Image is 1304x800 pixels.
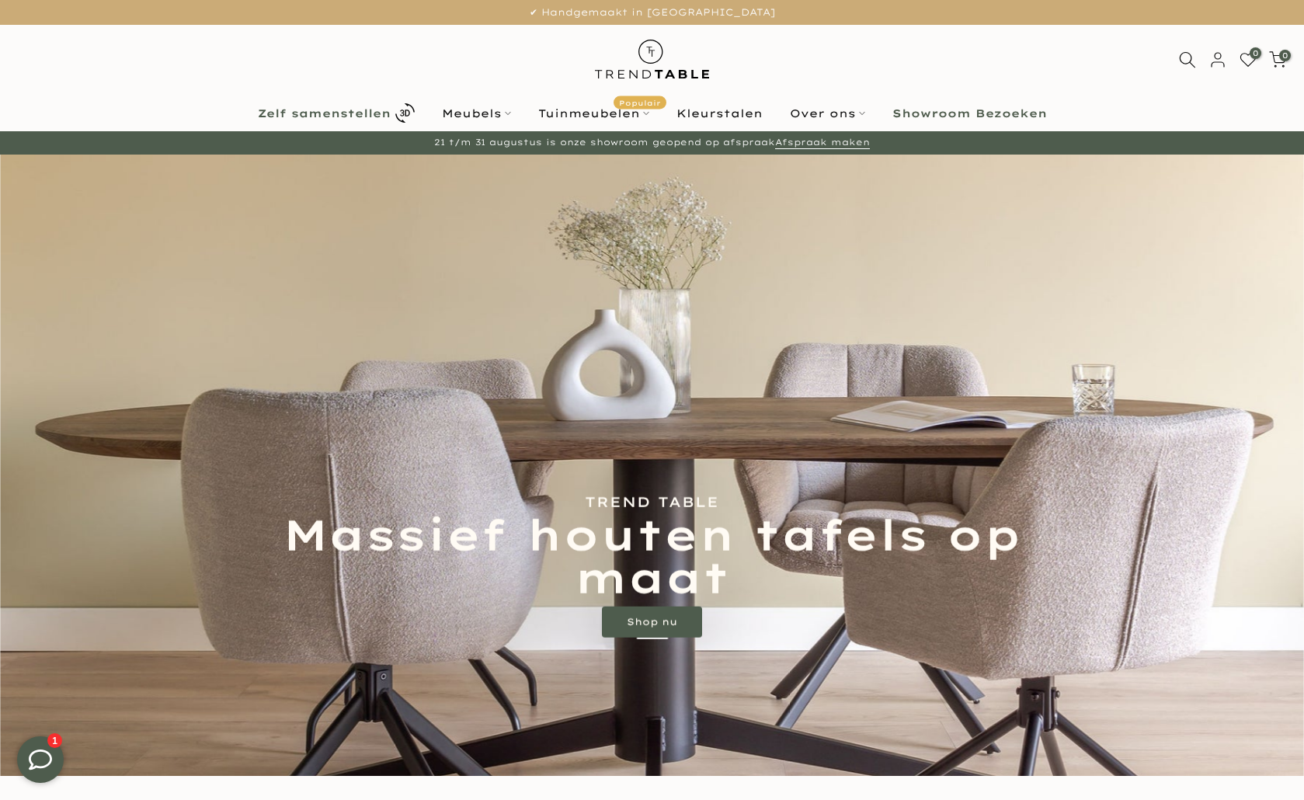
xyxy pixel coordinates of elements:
img: trend-table [584,25,720,94]
b: Zelf samenstellen [258,108,391,119]
span: 0 [1250,47,1261,59]
a: Over ons [776,104,878,123]
b: Showroom Bezoeken [892,108,1047,119]
a: Meubels [428,104,524,123]
span: 0 [1279,50,1291,61]
a: Shop nu [602,607,702,638]
a: Zelf samenstellen [244,99,428,127]
p: ✔ Handgemaakt in [GEOGRAPHIC_DATA] [19,4,1285,21]
a: Showroom Bezoeken [878,104,1060,123]
a: Afspraak maken [775,137,870,149]
iframe: toggle-frame [2,721,79,798]
a: 0 [1240,51,1257,68]
a: 0 [1269,51,1286,68]
a: TuinmeubelenPopulair [524,104,662,123]
a: Kleurstalen [662,104,776,123]
span: Populair [614,96,666,109]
